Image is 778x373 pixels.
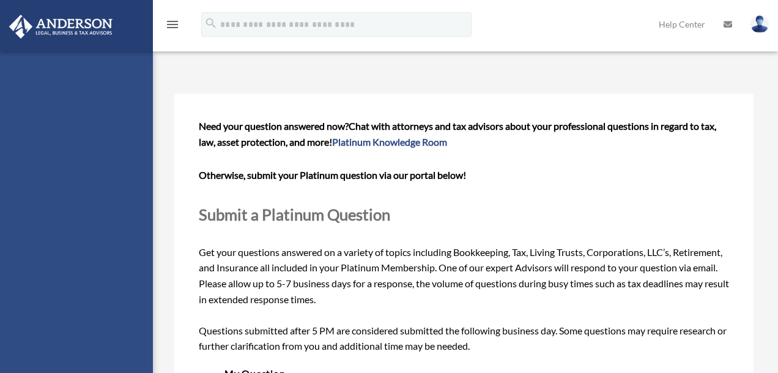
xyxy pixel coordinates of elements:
i: menu [165,17,180,32]
b: Otherwise, submit your Platinum question via our portal below! [199,169,466,181]
span: Get your questions answered on a variety of topics including Bookkeeping, Tax, Living Trusts, Cor... [199,120,729,352]
i: search [204,17,218,30]
span: Need your question answered now? [199,120,349,132]
img: Anderson Advisors Platinum Portal [6,15,116,39]
a: Platinum Knowledge Room [332,136,447,148]
span: Chat with attorneys and tax advisors about your professional questions in regard to tax, law, ass... [199,120,716,148]
img: User Pic [750,15,769,33]
a: menu [165,21,180,32]
span: Submit a Platinum Question [199,205,390,224]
